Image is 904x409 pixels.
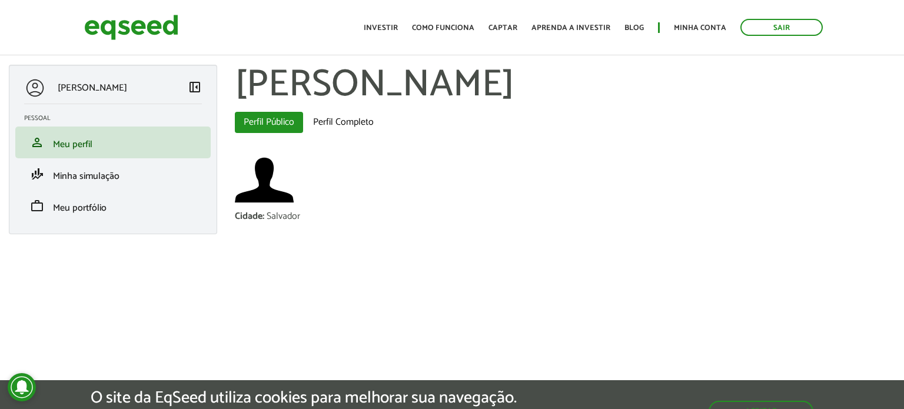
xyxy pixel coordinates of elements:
img: Foto de Marcelo de Araújo Menezes [235,151,294,210]
div: Cidade [235,212,267,221]
span: : [262,208,264,224]
h2: Pessoal [24,115,211,122]
a: Ver perfil do usuário. [235,151,294,210]
img: EqSeed [84,12,178,43]
a: Blog [624,24,644,32]
span: Meu perfil [53,137,92,152]
span: finance_mode [30,167,44,181]
a: Perfil Completo [304,112,383,133]
a: Investir [364,24,398,32]
span: left_panel_close [188,80,202,94]
li: Meu portfólio [15,190,211,222]
a: Captar [488,24,517,32]
span: person [30,135,44,149]
div: Salvador [267,212,300,221]
a: Aprenda a investir [531,24,610,32]
span: Minha simulação [53,168,119,184]
li: Meu perfil [15,127,211,158]
span: work [30,199,44,213]
h5: O site da EqSeed utiliza cookies para melhorar sua navegação. [91,389,517,407]
h1: [PERSON_NAME] [235,65,895,106]
p: [PERSON_NAME] [58,82,127,94]
a: Perfil Público [235,112,303,133]
a: Como funciona [412,24,474,32]
a: personMeu perfil [24,135,202,149]
a: workMeu portfólio [24,199,202,213]
li: Minha simulação [15,158,211,190]
a: finance_modeMinha simulação [24,167,202,181]
a: Sair [740,19,823,36]
a: Minha conta [674,24,726,32]
a: Colapsar menu [188,80,202,97]
span: Meu portfólio [53,200,107,216]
